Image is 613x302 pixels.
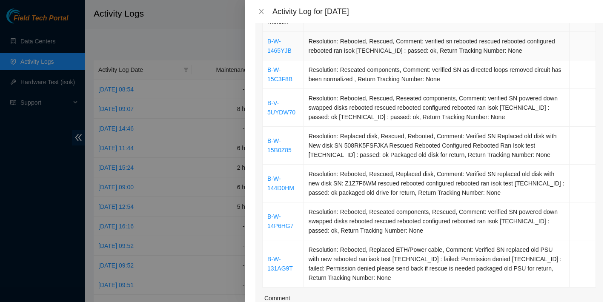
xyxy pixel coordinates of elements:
[304,89,570,127] td: Resolution: Rebooted, Rescued, Reseated components, Comment: verified SN powered down swapped dis...
[304,127,570,165] td: Resolution: Replaced disk, Rescued, Rebooted, Comment: Verified SN Replaced old disk with New dis...
[304,165,570,202] td: Resolution: Rebooted, Rescued, Replaced disk, Comment: Verified SN replaced old disk with new dis...
[267,66,292,83] a: B-W-15C3F8B
[304,240,570,288] td: Resolution: Rebooted, Replaced ETH/Power cable, Comment: Verified SN replaced old PSU with new re...
[272,7,603,16] div: Activity Log for [DATE]
[304,60,570,89] td: Resolution: Reseated components, Comment: verified SN as directed loops removed circuit has been ...
[304,32,570,60] td: Resolution: Rebooted, Rescued, Comment: verified sn rebooted rescued rebooted configured rebooted...
[267,100,295,116] a: B-V-5UYDW70
[267,256,293,272] a: B-W-131AG9T
[255,8,267,16] button: Close
[267,137,292,154] a: B-W-15B0Z85
[304,202,570,240] td: Resolution: Rebooted, Reseated components, Rescued, Comment: verified SN powered down swapped dis...
[267,175,294,191] a: B-W-144D0HM
[267,38,292,54] a: B-W-1465YJB
[267,213,293,229] a: B-W-14P6HG7
[258,8,265,15] span: close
